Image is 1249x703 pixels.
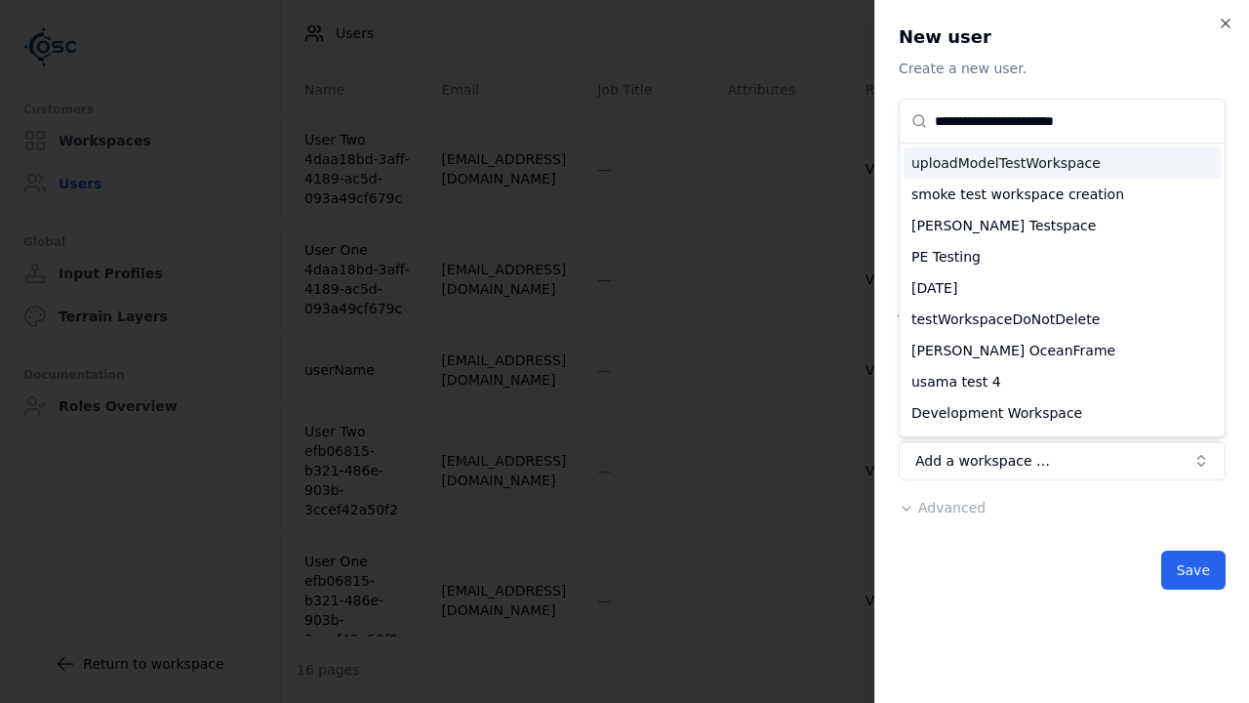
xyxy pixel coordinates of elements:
div: Development Workspace [904,397,1221,429]
div: uploadModelTestWorkspace [904,147,1221,179]
div: Suggestions [900,144,1225,436]
div: usama test 4 [904,366,1221,397]
div: smoke test workspace creation [904,179,1221,210]
div: PE Testing [904,241,1221,272]
div: [PERSON_NAME] OceanFrame [904,335,1221,366]
div: [DATE] [904,272,1221,304]
div: Mobility_STG [904,429,1221,460]
div: [PERSON_NAME] Testspace [904,210,1221,241]
div: testWorkspaceDoNotDelete [904,304,1221,335]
